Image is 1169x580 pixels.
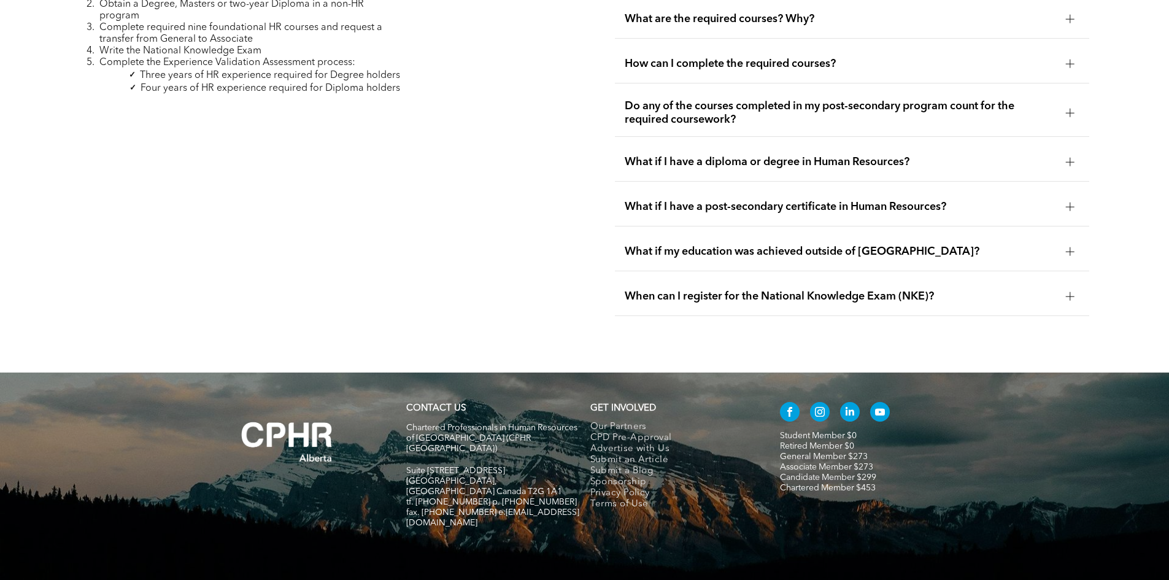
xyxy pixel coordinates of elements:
span: fax. [PHONE_NUMBER] e:[EMAIL_ADDRESS][DOMAIN_NAME] [406,508,579,527]
a: General Member $273 [780,452,868,461]
a: Submit an Article [590,455,754,466]
span: Complete required nine foundational HR courses and request a transfer from General to Associate [99,23,382,44]
span: How can I complete the required courses? [625,57,1056,71]
a: linkedin [840,402,860,425]
span: What if I have a post-secondary certificate in Human Resources? [625,200,1056,214]
a: Sponsorship [590,477,754,488]
span: Complete the Experience Validation Assessment process: [99,58,355,68]
span: Suite [STREET_ADDRESS] [406,466,505,475]
a: facebook [780,402,800,425]
span: What are the required courses? Why? [625,12,1056,26]
span: [GEOGRAPHIC_DATA], [GEOGRAPHIC_DATA] Canada T2G 1A1 [406,477,562,496]
a: Our Partners [590,422,754,433]
span: Chartered Professionals in Human Resources of [GEOGRAPHIC_DATA] (CPHR [GEOGRAPHIC_DATA]) [406,423,577,453]
a: Chartered Member $453 [780,484,876,492]
span: GET INVOLVED [590,404,656,413]
span: Do any of the courses completed in my post-secondary program count for the required coursework? [625,99,1056,126]
a: instagram [810,402,830,425]
a: Associate Member $273 [780,463,873,471]
a: Candidate Member $299 [780,473,876,482]
span: Three years of HR experience required for Degree holders [140,71,400,80]
span: What if I have a diploma or degree in Human Resources? [625,155,1056,169]
a: Privacy Policy [590,488,754,499]
a: Retired Member $0 [780,442,854,450]
a: Advertise with Us [590,444,754,455]
a: Student Member $0 [780,431,857,440]
a: CPD Pre-Approval [590,433,754,444]
a: CONTACT US [406,404,466,413]
span: When can I register for the National Knowledge Exam (NKE)? [625,290,1056,303]
img: A white background with a few lines on it [217,397,358,487]
a: Terms of Use [590,499,754,510]
span: What if my education was achieved outside of [GEOGRAPHIC_DATA]? [625,245,1056,258]
a: youtube [870,402,890,425]
a: Submit a Blog [590,466,754,477]
span: Write the National Knowledge Exam [99,46,261,56]
span: tf. [PHONE_NUMBER] p. [PHONE_NUMBER] [406,498,577,506]
span: Four years of HR experience required for Diploma holders [141,83,400,93]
